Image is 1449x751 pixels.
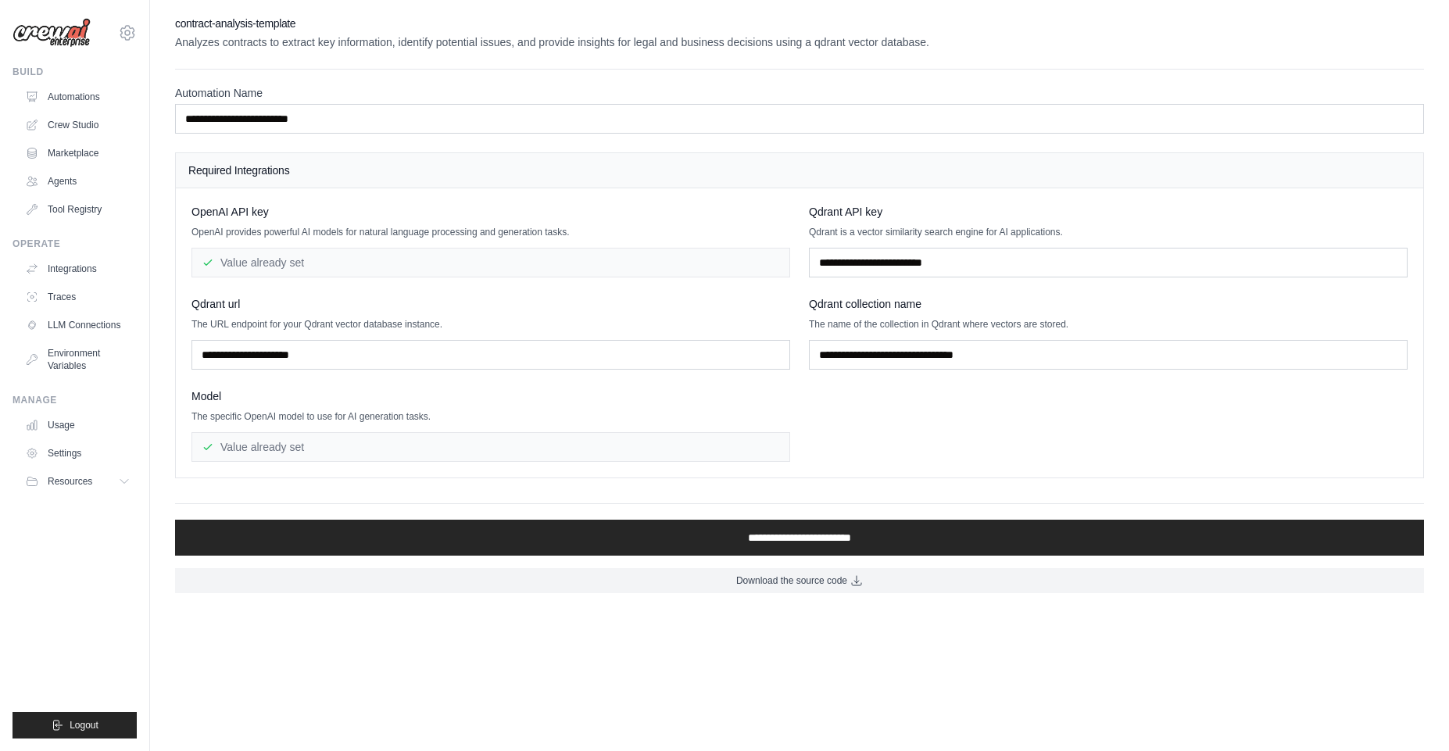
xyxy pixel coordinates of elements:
span: Qdrant API key [809,204,882,220]
p: Analyzes contracts to extract key information, identify potential issues, and provide insights fo... [175,34,1424,50]
span: Resources [48,475,92,488]
button: Logout [13,712,137,738]
span: Download the source code [736,574,847,587]
span: OpenAI API key [191,204,269,220]
span: Logout [70,719,98,731]
span: Qdrant collection name [809,296,921,312]
span: Model [191,388,221,404]
a: Tool Registry [19,197,137,222]
a: Download the source code [175,568,1424,593]
p: Qdrant is a vector similarity search engine for AI applications. [809,226,1408,238]
a: Crew Studio [19,113,137,138]
div: Operate [13,238,137,250]
div: Value already set [191,248,790,277]
span: Qdrant url [191,296,240,312]
p: OpenAI provides powerful AI models for natural language processing and generation tasks. [191,226,790,238]
a: Traces [19,284,137,309]
h2: contract-analysis-template [175,16,1424,31]
div: Value already set [191,432,790,462]
a: Marketplace [19,141,137,166]
a: Automations [19,84,137,109]
a: Settings [19,441,137,466]
a: Usage [19,413,137,438]
a: LLM Connections [19,313,137,338]
h4: Required Integrations [188,163,1411,178]
a: Integrations [19,256,137,281]
p: The name of the collection in Qdrant where vectors are stored. [809,318,1408,331]
p: The URL endpoint for your Qdrant vector database instance. [191,318,790,331]
img: Logo [13,18,91,48]
label: Automation Name [175,85,1424,101]
p: The specific OpenAI model to use for AI generation tasks. [191,410,790,423]
a: Environment Variables [19,341,137,378]
button: Resources [19,469,137,494]
div: Manage [13,394,137,406]
a: Agents [19,169,137,194]
div: Build [13,66,137,78]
